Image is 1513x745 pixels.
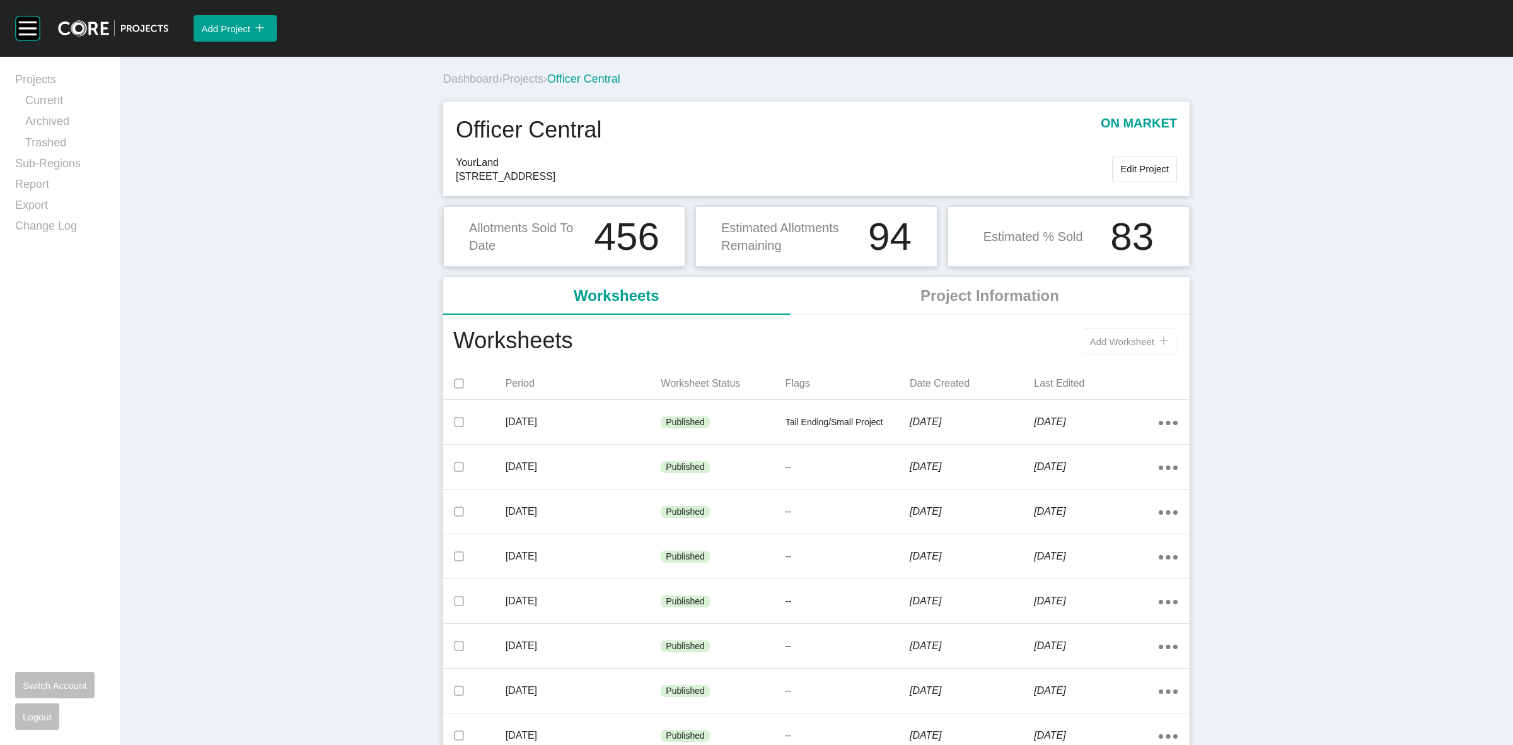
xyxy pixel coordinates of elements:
[1120,163,1169,174] span: Edit Project
[785,551,910,563] p: --
[1034,729,1158,742] p: [DATE]
[1034,639,1158,653] p: [DATE]
[58,20,168,37] img: core-logo-dark.3138cae2.png
[502,73,543,85] a: Projects
[506,594,661,608] p: [DATE]
[666,640,705,653] p: Published
[506,505,661,519] p: [DATE]
[785,595,910,608] p: --
[23,680,87,691] span: Switch Account
[1112,156,1177,182] button: Edit Project
[23,712,52,722] span: Logout
[194,15,277,42] button: Add Project
[499,73,502,85] span: ›
[15,72,105,93] a: Projects
[443,277,790,315] li: Worksheets
[1034,415,1158,429] p: [DATE]
[910,415,1034,429] p: [DATE]
[15,177,105,197] a: Report
[910,460,1034,474] p: [DATE]
[910,505,1034,519] p: [DATE]
[1034,594,1158,608] p: [DATE]
[661,377,785,390] p: Worksheet Status
[1034,549,1158,563] p: [DATE]
[1034,505,1158,519] p: [DATE]
[1034,684,1158,698] p: [DATE]
[785,640,910,653] p: --
[506,377,661,390] p: Period
[25,93,105,114] a: Current
[201,23,250,34] span: Add Project
[456,114,601,146] h1: Officer Central
[15,218,105,239] a: Change Log
[1082,328,1176,355] button: Add Worksheet
[868,217,912,256] h1: 94
[983,228,1083,245] p: Estimated % Sold
[1101,114,1177,146] p: on market
[785,506,910,519] p: --
[910,729,1034,742] p: [DATE]
[1110,217,1154,256] h1: 83
[785,730,910,742] p: --
[506,549,661,563] p: [DATE]
[1034,460,1158,474] p: [DATE]
[15,197,105,218] a: Export
[469,219,587,254] p: Allotments Sold To Date
[506,415,661,429] p: [DATE]
[790,277,1190,315] li: Project Information
[910,639,1034,653] p: [DATE]
[910,377,1034,390] p: Date Created
[543,73,547,85] span: ›
[666,461,705,474] p: Published
[910,594,1034,608] p: [DATE]
[785,377,910,390] p: Flags
[666,506,705,519] p: Published
[15,156,105,177] a: Sub-Regions
[721,219,861,254] p: Estimated Allotments Remaining
[456,170,1112,184] span: [STREET_ADDRESS]
[666,551,705,563] p: Published
[1090,336,1154,347] span: Add Worksheet
[15,703,59,730] button: Logout
[785,416,910,429] p: Tail Ending/Small Project
[785,461,910,474] p: --
[910,684,1034,698] p: [DATE]
[506,684,661,698] p: [DATE]
[506,639,661,653] p: [DATE]
[666,416,705,429] p: Published
[15,672,95,698] button: Switch Account
[666,595,705,608] p: Published
[1034,377,1158,390] p: Last Edited
[506,460,661,474] p: [DATE]
[666,685,705,698] p: Published
[666,730,705,742] p: Published
[594,217,659,256] h1: 456
[910,549,1034,563] p: [DATE]
[443,73,499,85] a: Dashboard
[25,114,105,134] a: Archived
[506,729,661,742] p: [DATE]
[785,685,910,698] p: --
[547,73,620,85] span: Officer Central
[453,325,572,358] h1: Worksheets
[456,156,1112,170] span: YourLand
[25,135,105,156] a: Trashed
